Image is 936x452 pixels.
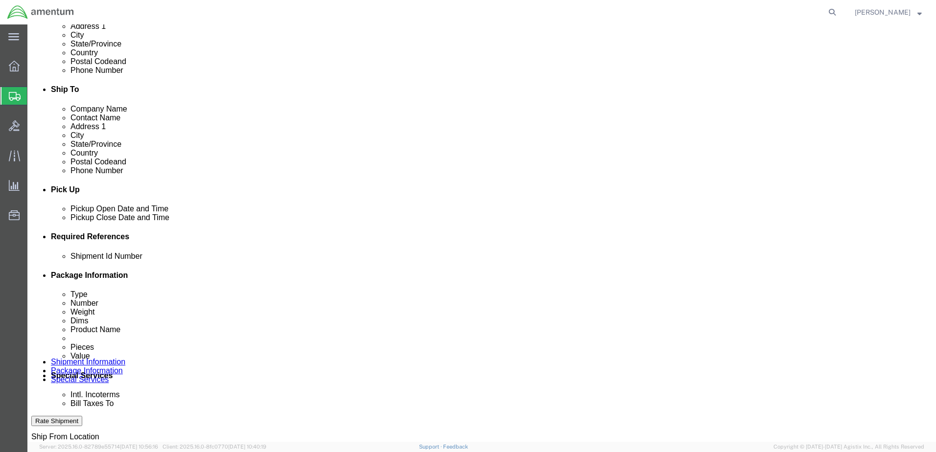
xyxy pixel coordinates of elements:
[443,444,468,450] a: Feedback
[855,7,911,18] span: Betty Fuller
[27,24,936,442] iframe: FS Legacy Container
[120,444,158,450] span: [DATE] 10:56:16
[773,443,924,451] span: Copyright © [DATE]-[DATE] Agistix Inc., All Rights Reserved
[163,444,266,450] span: Client: 2025.16.0-8fc0770
[854,6,922,18] button: [PERSON_NAME]
[7,5,74,20] img: logo
[39,444,158,450] span: Server: 2025.16.0-82789e55714
[228,444,266,450] span: [DATE] 10:40:19
[419,444,444,450] a: Support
